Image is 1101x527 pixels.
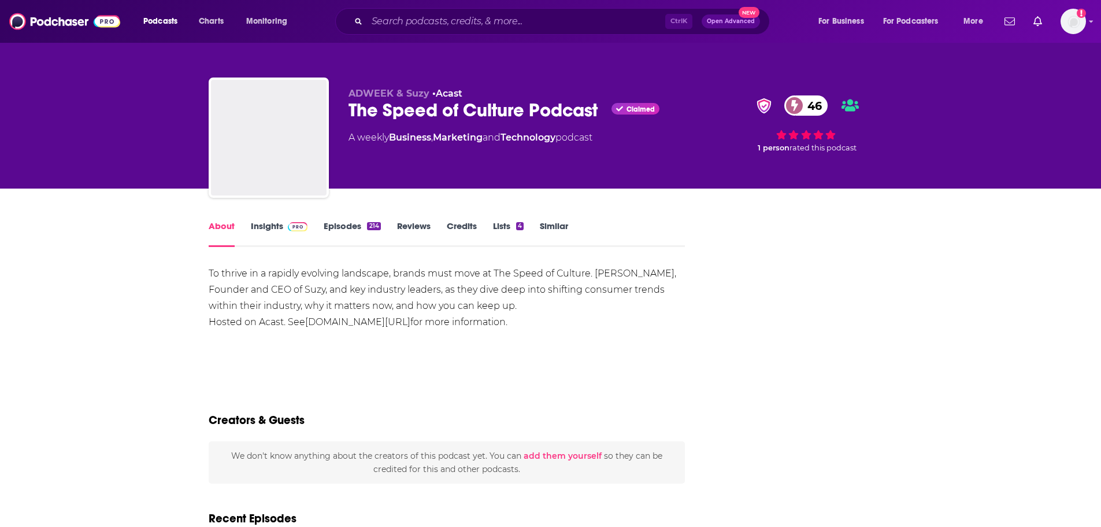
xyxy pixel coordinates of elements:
span: For Podcasters [883,13,939,30]
img: Podchaser Pro [288,222,308,231]
span: • [432,88,462,99]
a: Credits [447,220,477,247]
span: For Business [818,13,864,30]
a: Similar [540,220,568,247]
button: open menu [876,12,955,31]
a: Show notifications dropdown [1000,12,1020,31]
a: 46 [784,95,828,116]
a: Charts [191,12,231,31]
span: Ctrl K [665,14,692,29]
a: Episodes214 [324,220,380,247]
button: open menu [810,12,878,31]
span: and [483,132,501,143]
img: User Profile [1061,9,1086,34]
span: Logged in as rpearson [1061,9,1086,34]
span: 1 person [758,143,789,152]
div: 4 [516,222,524,230]
button: open menu [955,12,998,31]
button: Open AdvancedNew [702,14,760,28]
button: open menu [135,12,192,31]
p: To thrive in a rapidly evolving landscape, brands must move at The Speed of Culture. [PERSON_NAME... [209,266,685,314]
span: Open Advanced [707,19,755,24]
h2: Creators & Guests [209,413,305,428]
a: Lists4 [493,220,524,247]
input: Search podcasts, credits, & more... [367,12,665,31]
span: Claimed [627,106,655,112]
div: verified Badge46 1 personrated this podcast [720,88,893,160]
p: Hosted on Acast. See for more information. [209,314,685,330]
div: A weekly podcast [349,131,592,145]
div: Search podcasts, credits, & more... [346,8,781,35]
a: About [209,220,235,247]
a: [DOMAIN_NAME][URL] [305,316,410,327]
a: Technology [501,132,555,143]
a: Acast [436,88,462,99]
a: Show notifications dropdown [1029,12,1047,31]
a: Reviews [397,220,431,247]
a: Business [389,132,431,143]
a: Marketing [433,132,483,143]
span: Podcasts [143,13,177,30]
h2: Recent Episodes [209,511,296,526]
span: We don't know anything about the creators of this podcast yet . You can so they can be credited f... [231,451,662,474]
a: InsightsPodchaser Pro [251,220,308,247]
img: Podchaser - Follow, Share and Rate Podcasts [9,10,120,32]
button: open menu [238,12,302,31]
span: Charts [199,13,224,30]
span: Monitoring [246,13,287,30]
span: More [963,13,983,30]
button: add them yourself [524,451,602,460]
button: Show profile menu [1061,9,1086,34]
img: verified Badge [753,98,775,113]
span: 46 [796,95,828,116]
span: rated this podcast [789,143,857,152]
span: New [739,7,759,18]
div: 214 [367,222,380,230]
span: , [431,132,433,143]
svg: Add a profile image [1077,9,1086,18]
span: ADWEEK & Suzy [349,88,429,99]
